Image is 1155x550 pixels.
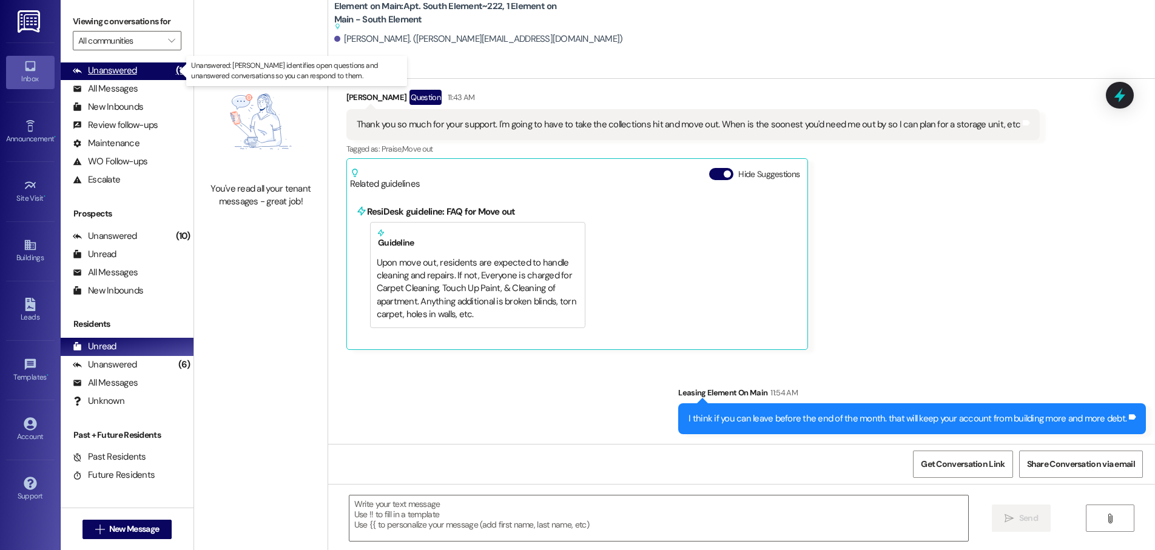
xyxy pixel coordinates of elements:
img: ResiDesk Logo [18,10,42,33]
b: ResiDesk guideline: FAQ for Move out [367,206,516,218]
input: All communities [78,31,162,50]
div: Escalate [73,173,120,186]
div: Past Residents [73,451,146,463]
i:  [1105,514,1114,523]
i:  [95,525,104,534]
span: New Message [109,523,159,535]
a: Leads [6,294,55,327]
div: Thank you so much for your support. I'm going to have to take the collections hit and move out. W... [357,118,1021,131]
span: Share Conversation via email [1027,458,1135,471]
div: Tagged as: [346,140,1040,158]
i:  [168,36,175,45]
div: Unanswered [73,358,137,371]
div: Unknown [73,395,124,407]
label: Viewing conversations for [73,12,181,31]
div: 11:43 AM [445,91,475,104]
div: Residents [61,318,194,330]
div: Leasing Element On Main [678,386,1146,403]
div: Unread [73,248,116,261]
a: Support [6,473,55,506]
div: All Messages [73,377,138,389]
a: Inbox [6,56,55,89]
div: Related guidelines [350,168,420,190]
h5: Guideline [377,229,579,248]
p: Unanswered: [PERSON_NAME] identifies open questions and unanswered conversations so you can respo... [191,61,402,81]
div: (16) [173,61,194,80]
span: Praise , [382,144,402,154]
div: (10) [173,227,194,246]
a: Account [6,414,55,446]
label: Hide Suggestions [738,168,800,181]
div: New Inbounds [73,101,143,113]
a: Buildings [6,235,55,267]
div: All Messages [73,266,138,279]
span: • [44,192,45,201]
button: Get Conversation Link [913,451,1012,478]
i:  [1005,514,1014,523]
div: Future Residents [73,469,155,481]
span: Send [1019,512,1038,525]
a: Templates • [6,354,55,387]
span: • [54,133,56,141]
button: Share Conversation via email [1019,451,1143,478]
div: 11:54 AM [767,386,798,399]
button: New Message [82,520,172,539]
div: New Inbounds [73,284,143,297]
div: Unanswered [73,64,137,77]
button: Send [992,505,1051,532]
div: Unanswered [73,230,137,243]
div: You've read all your tenant messages - great job! [207,183,314,209]
div: Prospects [61,207,194,220]
span: Move out [402,144,433,154]
div: Past + Future Residents [61,429,194,441]
div: I think if you can leave before the end of the month. that will keep your account from building m... [689,412,1126,425]
div: WO Follow-ups [73,155,147,168]
div: Review follow-ups [73,119,158,132]
div: All Messages [73,82,138,95]
img: empty-state [207,67,314,176]
a: Site Visit • [6,175,55,208]
span: • [47,371,49,380]
div: [PERSON_NAME] [346,90,1040,109]
span: Get Conversation Link [921,458,1005,471]
div: Unread [73,340,116,353]
div: Question [409,90,442,105]
div: [PERSON_NAME]. ([PERSON_NAME][EMAIL_ADDRESS][DOMAIN_NAME]) [334,33,623,45]
div: Maintenance [73,137,140,150]
div: (6) [175,355,194,374]
div: Upon move out, residents are expected to handle cleaning and repairs. If not, Everyone is charged... [377,257,579,321]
